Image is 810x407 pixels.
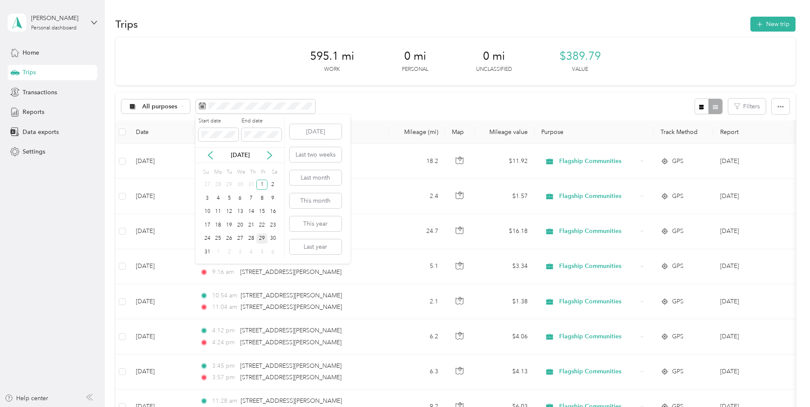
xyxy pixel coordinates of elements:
[23,48,39,57] span: Home
[534,120,654,144] th: Purpose
[202,166,210,178] div: Su
[389,144,445,179] td: 18.2
[324,66,340,73] p: Work
[672,367,684,376] span: GPS
[672,332,684,341] span: GPS
[213,233,224,244] div: 25
[475,319,534,354] td: $4.06
[213,166,222,178] div: Mo
[476,66,512,73] p: Unclassified
[483,49,505,63] span: 0 mi
[241,292,342,299] span: [STREET_ADDRESS][PERSON_NAME]
[559,262,637,271] span: Flagship Communities
[246,193,257,203] div: 7
[310,49,354,63] span: 595.1 mi
[728,99,766,114] button: Filters
[23,88,57,97] span: Transactions
[256,220,267,230] div: 22
[246,180,257,190] div: 31
[713,120,791,144] th: Report
[224,233,235,244] div: 26
[129,249,193,284] td: [DATE]
[240,327,342,334] span: [STREET_ADDRESS][PERSON_NAME]
[256,233,267,244] div: 29
[389,120,445,144] th: Mileage (mi)
[202,180,213,190] div: 27
[290,216,342,231] button: This year
[202,233,213,244] div: 24
[241,117,281,125] label: End date
[213,220,224,230] div: 18
[475,144,534,179] td: $11.92
[129,144,193,179] td: [DATE]
[654,120,713,144] th: Track Method
[713,144,791,179] td: Aug 2025
[224,220,235,230] div: 19
[290,124,342,139] button: [DATE]
[713,214,791,249] td: Aug 2025
[129,120,193,144] th: Date
[236,166,246,178] div: We
[202,247,213,257] div: 31
[389,214,445,249] td: 24.7
[212,361,236,371] span: 3:45 pm
[212,396,237,406] span: 11:28 am
[202,206,213,217] div: 10
[267,180,279,190] div: 2
[713,284,791,319] td: Aug 2025
[212,338,236,347] span: 4:24 pm
[559,297,637,306] span: Flagship Communities
[240,268,342,276] span: [STREET_ADDRESS][PERSON_NAME]
[235,220,246,230] div: 20
[713,249,791,284] td: Aug 2025
[31,14,84,23] div: [PERSON_NAME]
[212,267,236,277] span: 9:16 am
[115,20,138,29] h1: Trips
[475,355,534,390] td: $4.13
[475,249,534,284] td: $3.34
[267,193,279,203] div: 9
[445,120,475,144] th: Map
[224,247,235,257] div: 2
[267,233,279,244] div: 30
[389,249,445,284] td: 5.1
[213,193,224,203] div: 4
[235,193,246,203] div: 6
[750,17,796,32] button: New trip
[213,180,224,190] div: 28
[129,179,193,214] td: [DATE]
[212,373,236,382] span: 3:57 pm
[246,247,257,257] div: 4
[235,233,246,244] div: 27
[241,397,342,404] span: [STREET_ADDRESS][PERSON_NAME]
[256,247,267,257] div: 5
[559,332,637,341] span: Flagship Communities
[389,179,445,214] td: 2.4
[270,166,279,178] div: Sa
[290,193,342,208] button: This month
[475,120,534,144] th: Mileage value
[129,355,193,390] td: [DATE]
[560,49,601,63] span: $389.79
[290,147,342,162] button: Last two weeks
[475,179,534,214] td: $1.57
[142,104,178,110] span: All purposes
[193,120,389,144] th: Locations
[475,284,534,319] td: $1.38
[240,339,342,346] span: [STREET_ADDRESS][PERSON_NAME]
[129,284,193,319] td: [DATE]
[23,147,45,156] span: Settings
[235,206,246,217] div: 13
[224,180,235,190] div: 29
[240,362,342,369] span: [STREET_ADDRESS][PERSON_NAME]
[212,302,237,312] span: 11:04 am
[246,206,257,217] div: 14
[389,319,445,354] td: 6.2
[23,108,44,116] span: Reports
[290,170,342,185] button: Last month
[240,374,342,381] span: [STREET_ADDRESS][PERSON_NAME]
[256,206,267,217] div: 15
[5,394,48,403] button: Help center
[225,166,233,178] div: Tu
